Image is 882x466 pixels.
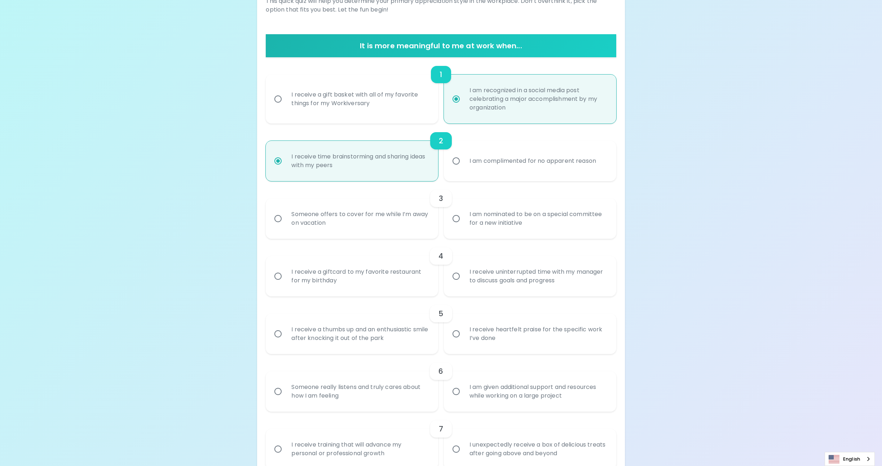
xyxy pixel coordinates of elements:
[266,181,616,239] div: choice-group-check
[464,77,612,121] div: I am recognized in a social media post celebrating a major accomplishment by my organization
[825,452,875,466] aside: Language selected: English
[825,452,875,466] div: Language
[438,366,443,377] h6: 6
[266,354,616,412] div: choice-group-check
[439,423,443,435] h6: 7
[286,374,434,409] div: Someone really listens and truly cares about how I am feeling
[439,193,443,204] h6: 3
[266,239,616,296] div: choice-group-check
[464,374,612,409] div: I am given additional support and resources while working on a large project
[286,259,434,294] div: I receive a giftcard to my favorite restaurant for my birthday
[438,308,443,319] h6: 5
[464,259,612,294] div: I receive uninterrupted time with my manager to discuss goals and progress
[286,82,434,116] div: I receive a gift basket with all of my favorite things for my Workiversary
[440,69,442,80] h6: 1
[286,144,434,178] div: I receive time brainstorming and sharing ideas with my peers
[266,124,616,181] div: choice-group-check
[286,317,434,351] div: I receive a thumbs up and an enthusiastic smile after knocking it out of the park
[269,40,613,51] h6: It is more meaningful to me at work when...
[286,201,434,236] div: Someone offers to cover for me while I’m away on vacation
[464,317,612,351] div: I receive heartfelt praise for the specific work I’ve done
[438,250,443,262] h6: 4
[825,452,874,466] a: English
[266,296,616,354] div: choice-group-check
[464,201,612,236] div: I am nominated to be on a special committee for a new initiative
[464,148,602,174] div: I am complimented for no apparent reason
[266,57,616,124] div: choice-group-check
[439,135,443,147] h6: 2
